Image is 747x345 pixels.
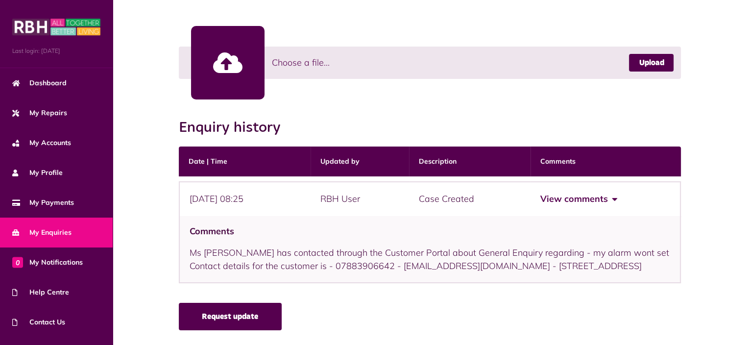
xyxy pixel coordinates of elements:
span: My Enquiries [12,227,72,238]
div: Ms [PERSON_NAME] has contacted through the Customer Portal about General Enquiry regarding - my a... [179,216,681,284]
th: Description [409,147,530,176]
span: Dashboard [12,78,67,88]
span: Last login: [DATE] [12,47,100,55]
th: Comments [530,147,681,176]
th: Date | Time [179,147,311,176]
span: My Repairs [12,108,67,118]
a: Upload [629,54,674,72]
img: MyRBH [12,17,100,37]
th: Updated by [311,147,409,176]
h4: Comments [190,226,671,237]
button: View comments [540,192,616,206]
span: My Profile [12,168,63,178]
a: Request update [179,303,282,330]
span: My Notifications [12,257,83,268]
span: My Payments [12,197,74,208]
div: [DATE] 08:25 [179,181,311,217]
div: Case Created [409,181,530,217]
span: Contact Us [12,317,65,327]
span: My Accounts [12,138,71,148]
h2: Enquiry history [179,119,290,137]
span: Help Centre [12,287,69,297]
span: 0 [12,257,23,268]
span: Choose a file... [272,56,330,69]
div: RBH User [311,181,409,217]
